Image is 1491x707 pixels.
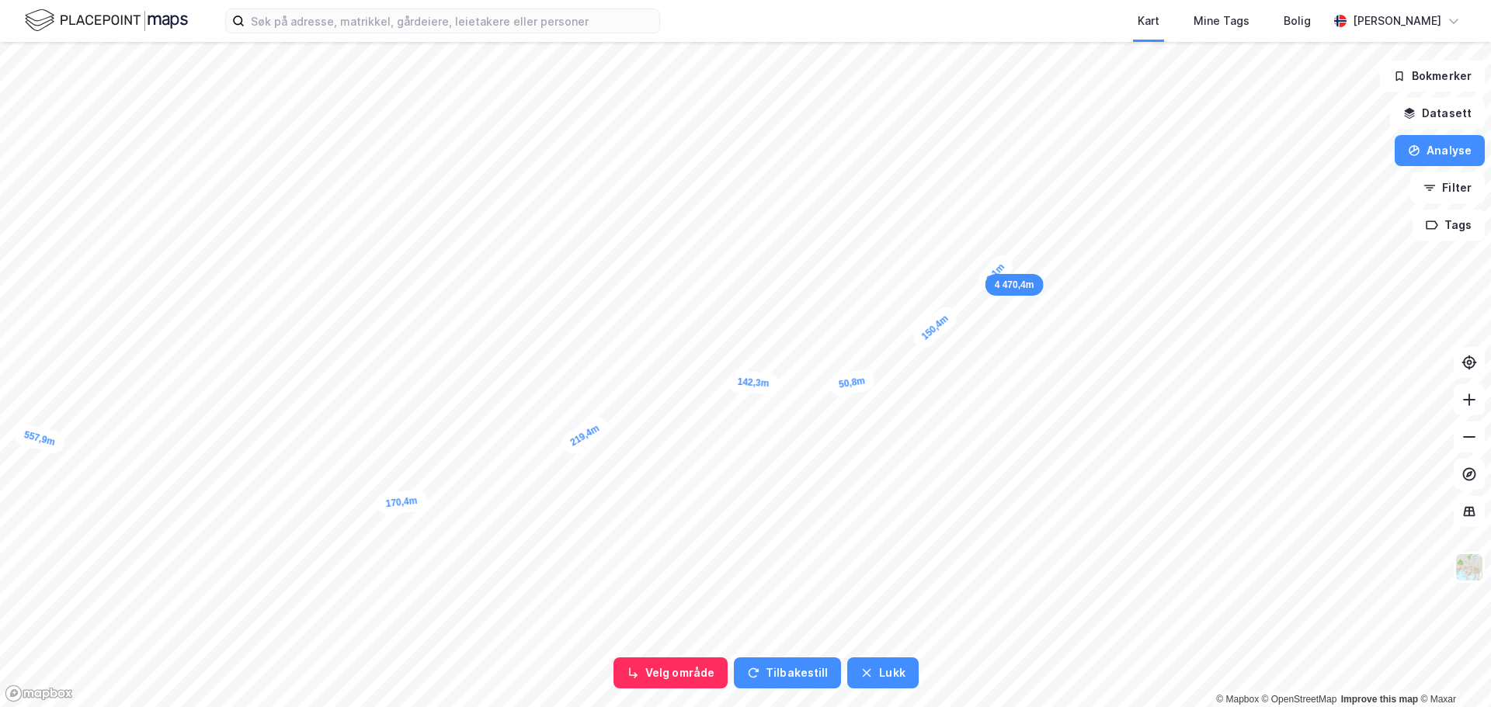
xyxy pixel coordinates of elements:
[613,657,728,688] button: Velg område
[5,684,73,702] a: Mapbox homepage
[1138,12,1159,30] div: Kart
[1262,694,1337,705] a: OpenStreetMap
[1413,632,1491,707] iframe: Chat Widget
[1380,61,1485,92] button: Bokmerker
[1194,12,1249,30] div: Mine Tags
[1284,12,1311,30] div: Bolig
[12,421,67,456] div: Map marker
[1216,694,1259,705] a: Mapbox
[1395,135,1485,166] button: Analyse
[1413,210,1485,241] button: Tags
[375,489,427,516] div: Map marker
[245,9,659,33] input: Søk på adresse, matrikkel, gårdeiere, leietakere eller personer
[1410,172,1485,203] button: Filter
[847,657,918,688] button: Lukk
[828,368,876,397] div: Map marker
[1455,553,1484,582] img: Z
[1390,98,1485,129] button: Datasett
[728,370,779,395] div: Map marker
[1353,12,1441,30] div: [PERSON_NAME]
[1341,694,1418,705] a: Improve this map
[974,251,1017,296] div: Map marker
[25,7,188,34] img: logo.f888ab2527a4732fd821a326f86c7f29.svg
[985,274,1044,296] div: Map marker
[558,413,612,457] div: Map marker
[909,303,961,352] div: Map marker
[1413,632,1491,707] div: Kontrollprogram for chat
[734,657,841,688] button: Tilbakestill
